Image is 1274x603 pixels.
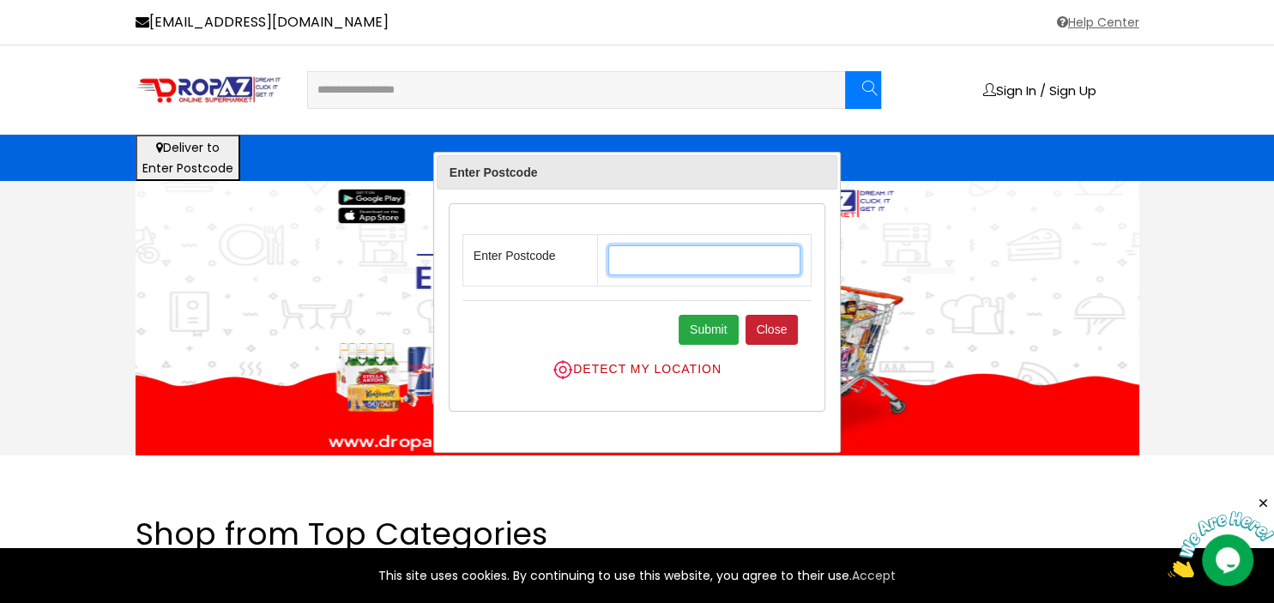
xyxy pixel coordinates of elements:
iframe: chat widget [1168,496,1274,577]
a: Help Center [1054,12,1139,33]
img: logo [136,75,281,105]
h1: Shop from Top Categories [136,516,547,552]
a: [EMAIL_ADDRESS][DOMAIN_NAME] [136,12,389,33]
span: Enter Postcode [450,162,788,183]
a: Accept [852,565,896,586]
button: Close [746,315,799,345]
img: location-detect [552,359,573,380]
a: Sign In / Sign Up [983,83,1096,97]
button: DETECT MY LOCATION [462,359,812,381]
button: Deliver toEnter Postcode [136,135,240,181]
button: Submit [679,315,739,345]
td: Enter Postcode [462,234,597,286]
